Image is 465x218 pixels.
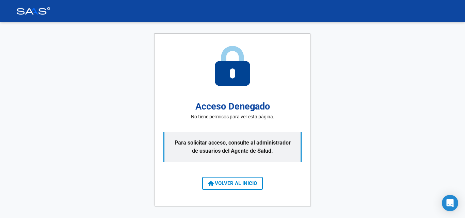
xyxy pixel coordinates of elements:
[215,46,250,86] img: access-denied
[202,177,263,190] button: VOLVER AL INICIO
[195,100,270,114] h2: Acceso Denegado
[191,113,274,120] p: No tiene permisos para ver esta página.
[163,132,302,162] p: Para solicitar acceso, consulte al administrador de usuarios del Agente de Salud.
[16,7,50,15] img: Logo SAAS
[208,180,257,186] span: VOLVER AL INICIO
[442,195,458,211] div: Open Intercom Messenger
